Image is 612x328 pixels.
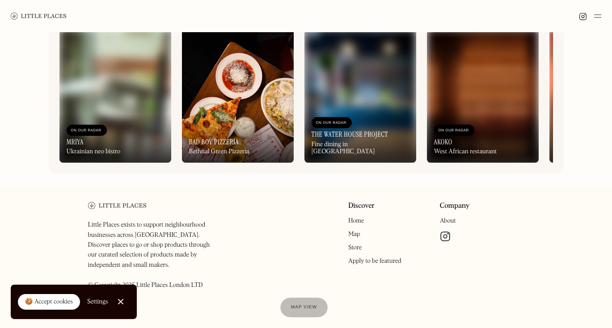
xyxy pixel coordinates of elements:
[439,126,470,135] div: On Our Radar
[182,29,294,163] a: Bad Boy PizzeriaBethnal Green Pizzeria
[348,244,362,251] a: Store
[59,29,171,163] a: On Our RadarMriyaUkrainian neo bistro
[348,258,401,264] a: Apply to be featured
[348,231,360,237] a: Map
[25,298,73,307] div: 🍪 Accept cookies
[440,202,470,210] a: Company
[434,138,452,146] h3: Akoko
[67,148,121,156] div: Ukrainian neo bistro
[87,299,108,305] div: Settings
[312,141,409,156] div: Fine dining in [GEOGRAPHIC_DATA]
[112,293,130,311] a: Close Cookie Popup
[316,118,347,127] div: On Our Radar
[18,294,80,310] a: 🍪 Accept cookies
[88,220,219,290] p: Little Places exists to support neighbourhood businesses across [GEOGRAPHIC_DATA]. Discover place...
[348,218,364,224] a: Home
[67,138,84,146] h3: Mriya
[87,292,108,312] a: Settings
[280,298,328,317] a: Map view
[434,148,497,156] div: West African restaurant
[291,305,317,310] span: Map view
[71,126,102,135] div: On Our Radar
[348,202,375,210] a: Discover
[304,29,416,163] a: On Our RadarThe Water House ProjectFine dining in [GEOGRAPHIC_DATA]
[189,138,239,146] h3: Bad Boy Pizzeria
[440,218,456,224] a: About
[189,148,249,156] div: Bethnal Green Pizzeria
[312,130,388,139] h3: The Water House Project
[427,29,539,163] a: On Our RadarAkokoWest African restaurant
